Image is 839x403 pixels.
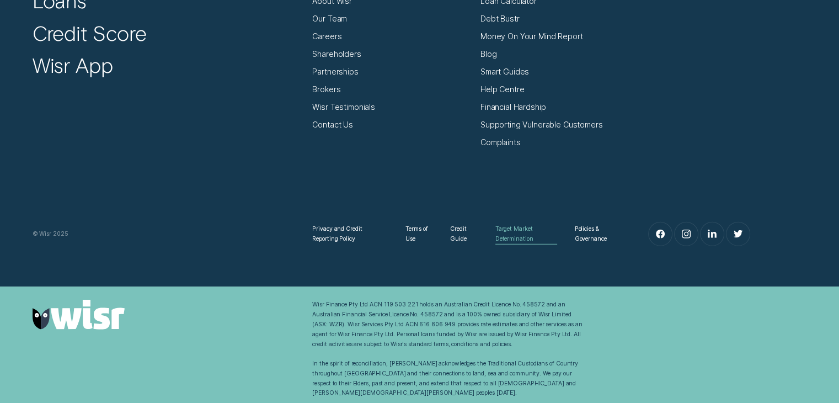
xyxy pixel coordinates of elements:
a: Money On Your Mind Report [480,31,583,41]
a: Careers [312,31,341,41]
a: Twitter [726,222,750,246]
a: Help Centre [480,84,524,94]
a: Contact Us [312,120,353,130]
a: Credit Score [33,20,147,46]
a: LinkedIn [701,222,724,246]
a: Brokers [312,84,340,94]
a: Wisr App [33,52,113,78]
a: Partnerships [312,67,358,77]
img: Wisr [33,300,125,329]
a: Shareholders [312,49,361,59]
div: Wisr Finance Pty Ltd ACN 119 503 221 holds an Australian Credit Licence No. 458572 and an Austral... [312,300,583,398]
a: Terms of Use [405,224,432,244]
a: Debt Bustr [480,14,520,24]
a: Target Market Determination [495,224,557,244]
a: Supporting Vulnerable Customers [480,120,603,130]
div: © Wisr 2025 [28,229,308,239]
a: Facebook [649,222,672,246]
a: Wisr Testimonials [312,102,375,112]
a: Our Team [312,14,347,24]
a: Policies & Governance [575,224,621,244]
a: Blog [480,49,496,59]
a: Complaints [480,137,521,147]
a: Credit Guide [450,224,478,244]
a: Smart Guides [480,67,529,77]
a: Instagram [675,222,698,246]
a: Financial Hardship [480,102,546,112]
a: Privacy and Credit Reporting Policy [312,224,388,244]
